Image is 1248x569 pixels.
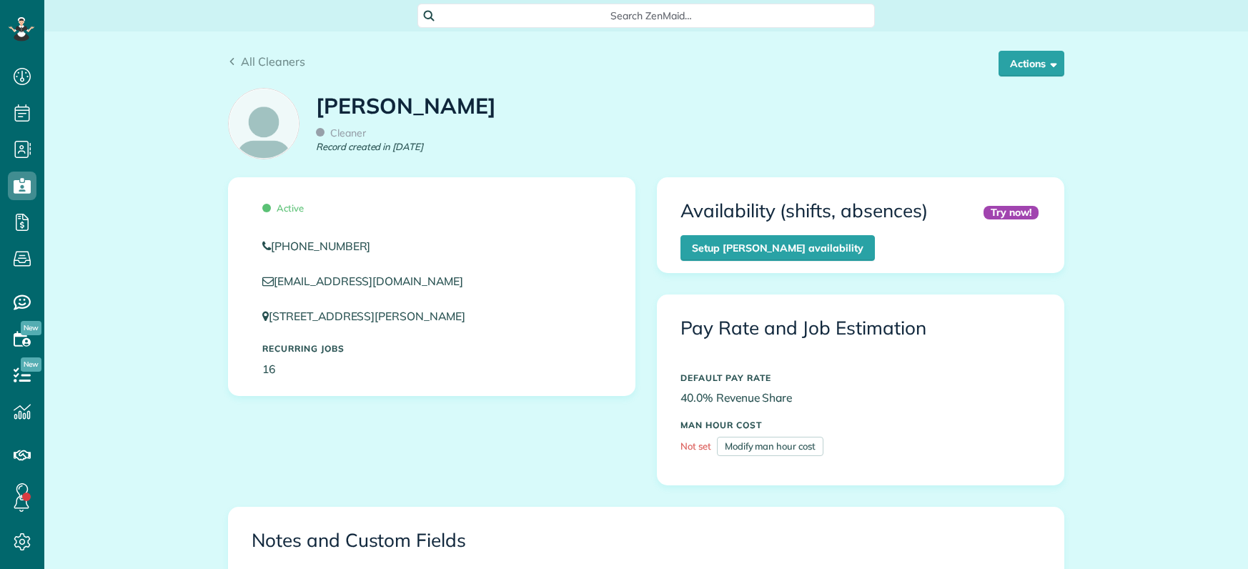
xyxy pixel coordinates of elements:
[999,51,1064,76] button: Actions
[316,94,496,118] h1: [PERSON_NAME]
[262,202,304,214] span: Active
[316,140,423,154] em: Record created in [DATE]
[316,127,366,139] span: Cleaner
[680,318,1041,339] h3: Pay Rate and Job Estimation
[680,201,928,222] h3: Availability (shifts, absences)
[21,321,41,335] span: New
[228,53,305,70] a: All Cleaners
[229,89,299,159] img: employee_icon-c2f8239691d896a72cdd9dc41cfb7b06f9d69bdd837a2ad469be8ff06ab05b5f.png
[262,344,601,353] h5: Recurring Jobs
[680,235,875,261] a: Setup [PERSON_NAME] availability
[262,274,477,288] a: [EMAIL_ADDRESS][DOMAIN_NAME]
[680,373,1041,382] h5: DEFAULT PAY RATE
[262,361,601,377] p: 16
[680,440,711,452] span: Not set
[680,420,1041,430] h5: MAN HOUR COST
[262,238,601,254] a: [PHONE_NUMBER]
[252,530,1041,551] h3: Notes and Custom Fields
[241,54,305,69] span: All Cleaners
[984,206,1039,219] div: Try now!
[680,390,1041,406] p: 40.0% Revenue Share
[717,437,823,456] a: Modify man hour cost
[262,309,479,323] a: [STREET_ADDRESS][PERSON_NAME]
[21,357,41,372] span: New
